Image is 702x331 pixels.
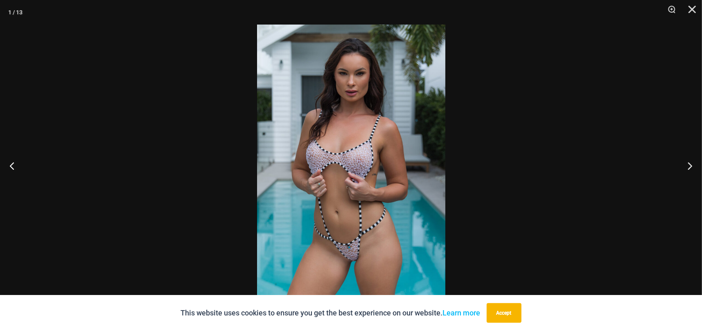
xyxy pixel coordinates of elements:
[181,307,481,319] p: This website uses cookies to ensure you get the best experience on our website.
[257,25,445,306] img: Inferno Mesh Black White 8561 One Piece 05
[443,308,481,317] a: Learn more
[671,145,702,186] button: Next
[487,303,521,323] button: Accept
[8,6,23,18] div: 1 / 13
